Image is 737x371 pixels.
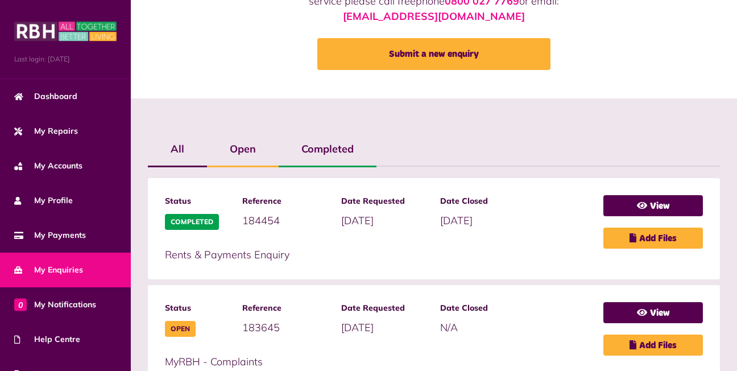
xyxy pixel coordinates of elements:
span: Reference [242,302,330,314]
span: Status [165,195,231,207]
span: 0 [14,298,27,311]
span: Reference [242,195,330,207]
span: [DATE] [440,214,473,227]
a: View [603,302,703,323]
span: 183645 [242,321,280,334]
a: Add Files [603,228,703,249]
span: My Notifications [14,299,96,311]
span: Date Closed [440,302,528,314]
span: My Payments [14,229,86,241]
span: [DATE] [341,214,374,227]
span: Completed [165,214,219,230]
a: [EMAIL_ADDRESS][DOMAIN_NAME] [343,10,525,23]
a: Add Files [603,335,703,356]
span: My Enquiries [14,264,83,276]
a: Submit a new enquiry [317,38,550,70]
span: 184454 [242,214,280,227]
span: Status [165,302,231,314]
span: Dashboard [14,90,77,102]
label: All [148,133,207,166]
img: MyRBH [14,20,117,43]
span: My Profile [14,195,73,207]
span: Last login: [DATE] [14,54,117,64]
span: Help Centre [14,333,80,345]
span: N/A [440,321,458,334]
span: Open [165,321,196,337]
span: Date Requested [341,302,429,314]
label: Completed [279,133,376,166]
span: My Repairs [14,125,78,137]
span: My Accounts [14,160,82,172]
a: View [603,195,703,216]
p: MyRBH - Complaints [165,354,592,369]
label: Open [207,133,279,166]
span: Date Requested [341,195,429,207]
span: Date Closed [440,195,528,207]
p: Rents & Payments Enquiry [165,247,592,262]
span: [DATE] [341,321,374,334]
